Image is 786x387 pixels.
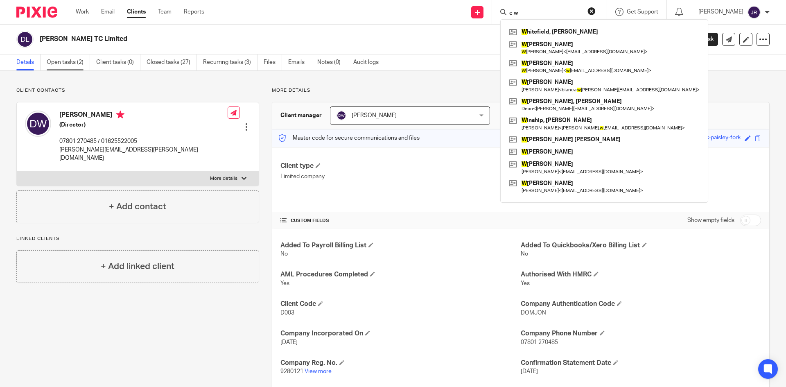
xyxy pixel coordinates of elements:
a: Files [264,54,282,70]
p: Linked clients [16,235,259,242]
span: No [521,251,528,257]
i: Primary [116,111,124,119]
span: No [280,251,288,257]
a: Emails [288,54,311,70]
h4: Added To Quickbooks/Xero Billing List [521,241,761,250]
span: D003 [280,310,294,316]
span: [DATE] [280,339,298,345]
span: DOMJON [521,310,546,316]
p: Limited company [280,172,521,181]
a: Client tasks (0) [96,54,140,70]
h4: Company Incorporated On [280,329,521,338]
a: Open tasks (2) [47,54,90,70]
h4: Client type [280,162,521,170]
h4: + Add contact [109,200,166,213]
img: svg%3E [25,111,51,137]
p: More details [272,87,770,94]
p: More details [210,175,237,182]
img: svg%3E [337,111,346,120]
div: sleek-pink-paisley-fork [683,134,741,143]
span: 9280121 [280,369,303,374]
img: Pixie [16,7,57,18]
p: Master code for secure communications and files [278,134,420,142]
span: Get Support [627,9,658,15]
button: Clear [587,7,596,15]
h3: Client manager [280,111,322,120]
a: Reports [184,8,204,16]
h4: Added To Payroll Billing List [280,241,521,250]
h4: CUSTOM FIELDS [280,217,521,224]
p: [PERSON_NAME] [698,8,743,16]
h4: Company Reg. No. [280,359,521,367]
a: Closed tasks (27) [147,54,197,70]
a: Details [16,54,41,70]
input: Search [508,10,582,17]
a: View more [305,369,332,374]
p: Client contacts [16,87,259,94]
h4: AML Procedures Completed [280,270,521,279]
span: Yes [521,281,530,286]
span: 07801 270485 [521,339,558,345]
h4: Company Phone Number [521,329,761,338]
p: 07801 270485 / 01625522005 [59,137,228,145]
a: Email [101,8,115,16]
label: Show empty fields [687,216,734,224]
a: Clients [127,8,146,16]
a: Audit logs [353,54,385,70]
img: svg%3E [748,6,761,19]
span: [DATE] [521,369,538,374]
h5: (Director) [59,121,228,129]
span: [PERSON_NAME] [352,113,397,118]
a: Notes (0) [317,54,347,70]
a: Recurring tasks (3) [203,54,257,70]
img: svg%3E [16,31,34,48]
h4: Authorised With HMRC [521,270,761,279]
h4: Company Authentication Code [521,300,761,308]
h4: [PERSON_NAME] [59,111,228,121]
h4: + Add linked client [101,260,174,273]
h4: Client Code [280,300,521,308]
a: Work [76,8,89,16]
a: Team [158,8,172,16]
h2: [PERSON_NAME] TC Limited [40,35,535,43]
h4: Confirmation Statement Date [521,359,761,367]
p: [PERSON_NAME][EMAIL_ADDRESS][PERSON_NAME][DOMAIN_NAME] [59,146,228,163]
span: Yes [280,281,289,286]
